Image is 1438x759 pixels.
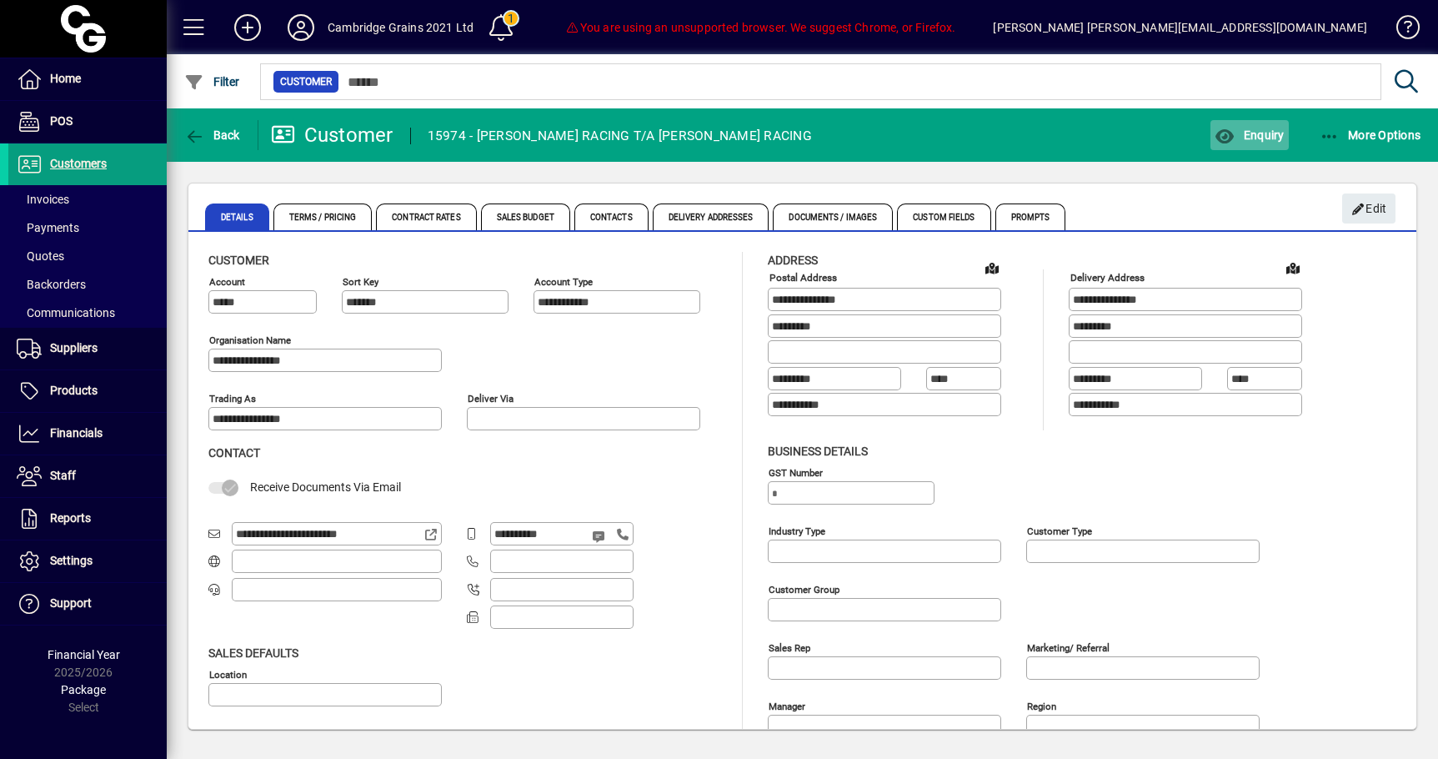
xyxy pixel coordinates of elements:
span: Home [50,72,81,85]
span: Settings [50,554,93,567]
span: Payments [17,221,79,234]
app-page-header-button: Back [167,120,258,150]
span: Back [184,128,240,142]
a: Support [8,583,167,625]
button: Back [180,120,244,150]
span: Filter [184,75,240,88]
mat-label: Account Type [534,276,593,288]
span: Documents / Images [773,204,893,230]
span: Customers [50,157,107,170]
a: Knowledge Base [1384,3,1417,58]
mat-label: Region [1027,700,1056,711]
span: Delivery Addresses [653,204,769,230]
a: Communications [8,299,167,327]
span: Customer [280,73,332,90]
span: More Options [1320,128,1421,142]
span: Products [50,384,98,397]
span: Enquiry [1215,128,1284,142]
span: Support [50,596,92,610]
a: POS [8,101,167,143]
a: Products [8,370,167,412]
span: Backorders [17,278,86,291]
span: Terms / Pricing [273,204,373,230]
span: Staff [50,469,76,482]
span: Edit [1351,195,1387,223]
div: 15974 - [PERSON_NAME] RACING T/A [PERSON_NAME] RACING [428,123,812,149]
mat-label: Organisation name [209,334,291,346]
button: Add [221,13,274,43]
span: Receive Documents Via Email [250,480,401,494]
span: Financial Year [48,648,120,661]
span: Communications [17,306,115,319]
a: Reports [8,498,167,540]
a: Home [8,58,167,100]
mat-label: Trading as [209,393,256,405]
span: Details [205,204,269,230]
span: Quotes [17,249,64,263]
a: Quotes [8,242,167,270]
span: POS [50,114,73,128]
mat-label: Sales rep [769,641,810,653]
span: Sales Budget [481,204,570,230]
span: Invoices [17,193,69,206]
button: Send SMS [580,516,620,556]
button: More Options [1315,120,1425,150]
a: Suppliers [8,328,167,369]
mat-label: GST Number [769,466,823,478]
a: View on map [979,254,1005,281]
button: Enquiry [1210,120,1288,150]
span: Contacts [574,204,649,230]
span: Suppliers [50,341,98,354]
mat-label: Deliver via [468,393,514,405]
button: Profile [274,13,328,43]
mat-label: Manager [769,700,805,711]
div: Customer [271,122,393,148]
mat-label: Sort key [343,276,378,288]
a: Payments [8,214,167,242]
span: You are using an unsupported browser. We suggest Chrome, or Firefox. [565,21,955,34]
div: [PERSON_NAME] [PERSON_NAME][EMAIL_ADDRESS][DOMAIN_NAME] [993,14,1367,41]
span: Financials [50,426,103,440]
a: View on map [1280,254,1306,281]
span: Customer [208,254,269,267]
span: Contact [208,446,260,460]
mat-label: Location [209,668,247,680]
span: Prompts [995,204,1066,230]
mat-label: Industry type [769,525,825,536]
span: Reports [50,511,91,525]
a: Financials [8,413,167,455]
span: Sales defaults [208,646,298,660]
mat-label: Account [209,276,245,288]
a: Backorders [8,270,167,299]
mat-label: Marketing/ Referral [1027,641,1110,653]
mat-label: Customer type [1027,525,1092,536]
span: Contract Rates [376,204,476,230]
div: Cambridge Grains 2021 Ltd [328,14,473,41]
span: Address [768,254,818,267]
a: Invoices [8,185,167,214]
a: Settings [8,540,167,582]
span: Package [61,683,106,696]
button: Edit [1342,194,1395,224]
span: Custom Fields [897,204,990,230]
button: Filter [180,67,244,97]
a: Staff [8,455,167,497]
mat-label: Customer group [769,583,839,595]
span: Business details [768,445,868,458]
